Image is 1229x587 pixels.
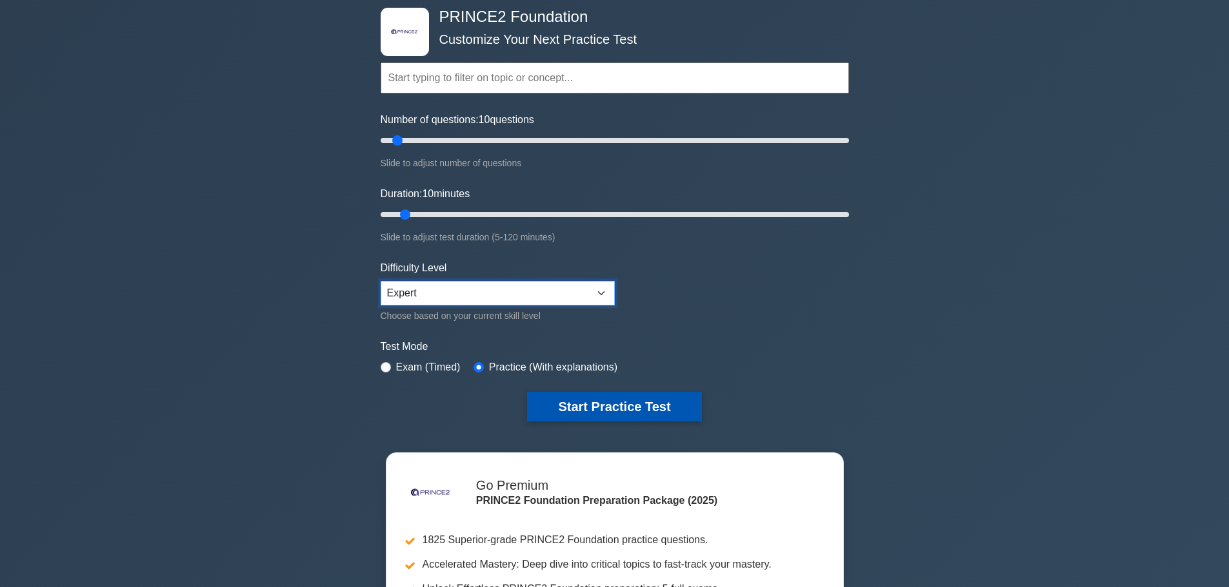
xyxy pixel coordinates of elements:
[489,360,617,375] label: Practice (With explanations)
[527,392,701,421] button: Start Practice Test
[434,8,786,26] h4: PRINCE2 Foundation
[381,155,849,171] div: Slide to adjust number of questions
[422,188,434,199] span: 10
[381,260,447,276] label: Difficulty Level
[381,186,470,202] label: Duration: minutes
[479,114,490,125] span: 10
[381,63,849,93] input: Start typing to filter on topic or concept...
[381,308,615,323] div: Choose based on your current skill level
[381,339,849,354] label: Test Mode
[396,360,461,375] label: Exam (Timed)
[381,112,534,128] label: Number of questions: questions
[381,229,849,245] div: Slide to adjust test duration (5-120 minutes)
